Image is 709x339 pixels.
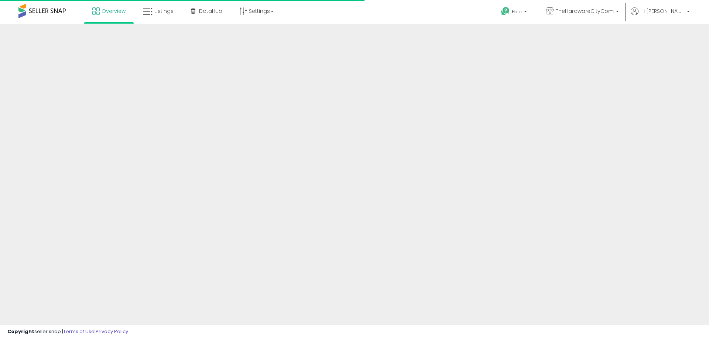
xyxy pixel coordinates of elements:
a: Hi [PERSON_NAME] [631,7,690,24]
span: Overview [102,7,126,15]
span: DataHub [199,7,222,15]
a: Help [495,1,534,24]
a: Terms of Use [63,328,95,335]
span: TheHardwareCityCom [556,7,614,15]
a: Privacy Policy [96,328,128,335]
i: Get Help [501,7,510,16]
span: Listings [154,7,174,15]
span: Help [512,8,522,15]
strong: Copyright [7,328,34,335]
span: Hi [PERSON_NAME] [640,7,685,15]
div: seller snap | | [7,328,128,335]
